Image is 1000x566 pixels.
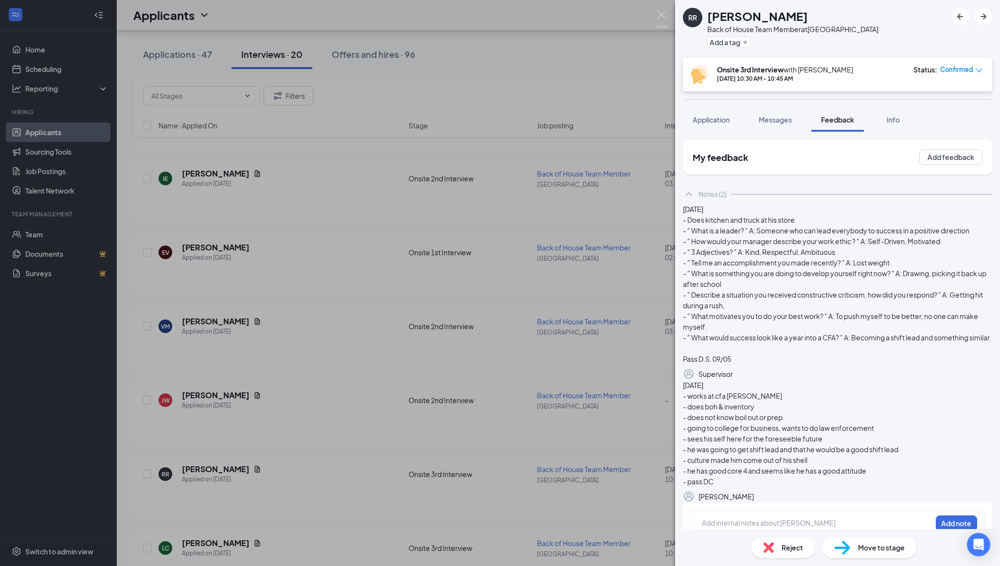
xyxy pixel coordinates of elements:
button: ArrowLeftNew [951,8,969,25]
svg: ArrowRight [978,11,989,22]
div: Notes (2) [698,189,727,199]
div: [PERSON_NAME] [698,491,754,502]
div: Back of House Team Member at [GEOGRAPHIC_DATA] [707,24,878,34]
button: PlusAdd a tag [707,37,750,47]
span: Messages [759,115,792,124]
svg: ArrowLeftNew [954,11,966,22]
span: [DATE] [683,381,703,389]
div: Supervisor [698,369,733,379]
div: with [PERSON_NAME] [717,65,853,74]
svg: ChevronUp [683,188,695,200]
div: - Does kitchen and truck at his store - " What is a leader? " A; Someone who can lead everybody t... [683,214,992,364]
span: Info [887,115,900,124]
b: Onsite 3rd Interview [717,65,784,74]
h2: My feedback [693,151,748,163]
span: [DATE] [683,205,703,213]
div: Open Intercom Messenger [967,533,990,556]
svg: Profile [683,368,695,380]
svg: Profile [683,491,695,502]
span: Feedback [821,115,854,124]
span: Reject [782,542,803,553]
div: - works at cfa [PERSON_NAME] - does boh & inventory - does not know boil out or prep - going to c... [683,390,992,487]
h1: [PERSON_NAME] [707,8,808,24]
div: Status : [913,65,937,74]
button: ArrowRight [975,8,992,25]
svg: Plus [742,39,748,45]
div: [DATE] 10:30 AM - 10:45 AM [717,74,853,83]
div: RR [688,13,697,22]
span: Move to stage [858,542,905,553]
span: down [976,67,982,74]
button: Add note [936,515,977,531]
span: Application [693,115,730,124]
button: Add feedback [919,149,982,165]
span: Confirmed [940,65,973,74]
